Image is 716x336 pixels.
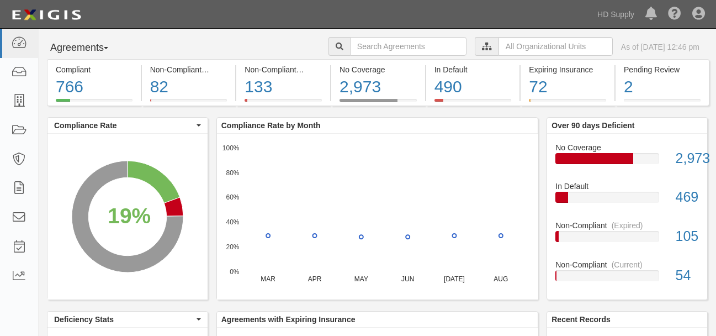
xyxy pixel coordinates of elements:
input: All Organizational Units [498,37,613,56]
div: 133 [245,75,322,99]
button: Agreements [47,37,130,59]
div: (Current) [612,259,643,270]
div: 2 [624,75,701,99]
div: (Expired) [301,64,332,75]
text: 40% [226,218,239,226]
a: In Default490 [426,99,520,108]
div: Non-Compliant [547,220,707,231]
text: MAY [354,275,368,283]
a: Expiring Insurance72 [521,99,614,108]
div: 490 [434,75,512,99]
a: No Coverage2,973 [331,99,425,108]
a: Pending Review2 [616,99,709,108]
svg: A chart. [47,134,208,300]
div: Non-Compliant (Current) [150,64,227,75]
div: 19% [108,201,151,232]
a: In Default469 [555,181,699,220]
text: 20% [226,243,239,251]
span: Compliance Rate [54,120,194,131]
a: Non-Compliant(Expired)133 [236,99,330,108]
i: Help Center - Complianz [668,8,681,21]
text: APR [307,275,321,283]
div: No Coverage [340,64,417,75]
div: 2,973 [340,75,417,99]
b: Over 90 days Deficient [551,121,634,130]
text: 60% [226,193,239,201]
div: 2,973 [667,149,707,169]
button: Compliance Rate [47,118,208,133]
a: Compliant766 [47,99,141,108]
input: Search Agreements [350,37,466,56]
span: Deficiency Stats [54,314,194,325]
text: JUN [401,275,414,283]
text: MAR [261,275,275,283]
b: Compliance Rate by Month [221,121,321,130]
div: No Coverage [547,142,707,153]
button: Deficiency Stats [47,312,208,327]
div: 105 [667,227,707,246]
div: 72 [529,75,606,99]
div: Non-Compliant [547,259,707,270]
a: Non-Compliant(Current)82 [142,99,236,108]
div: (Current) [206,64,237,75]
text: 0% [230,267,240,275]
div: In Default [434,64,512,75]
div: In Default [547,181,707,192]
a: HD Supply [592,3,640,25]
text: [DATE] [444,275,465,283]
b: Recent Records [551,315,611,324]
div: 766 [56,75,132,99]
div: Non-Compliant (Expired) [245,64,322,75]
a: No Coverage2,973 [555,142,699,181]
div: Pending Review [624,64,701,75]
text: AUG [494,275,508,283]
div: Expiring Insurance [529,64,606,75]
text: 80% [226,169,239,176]
b: Agreements with Expiring Insurance [221,315,356,324]
a: Non-Compliant(Expired)105 [555,220,699,259]
div: 54 [667,266,707,286]
div: (Expired) [612,220,643,231]
div: As of [DATE] 12:46 pm [621,41,699,53]
text: 100% [222,144,240,151]
div: 469 [667,187,707,207]
div: 82 [150,75,227,99]
img: logo-5460c22ac91f19d4615b14bd174203de0afe785f0fc80cf4dbbc73dc1793850b.png [8,5,84,25]
div: Compliant [56,64,132,75]
svg: A chart. [217,134,538,300]
a: Non-Compliant(Current)54 [555,259,699,290]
